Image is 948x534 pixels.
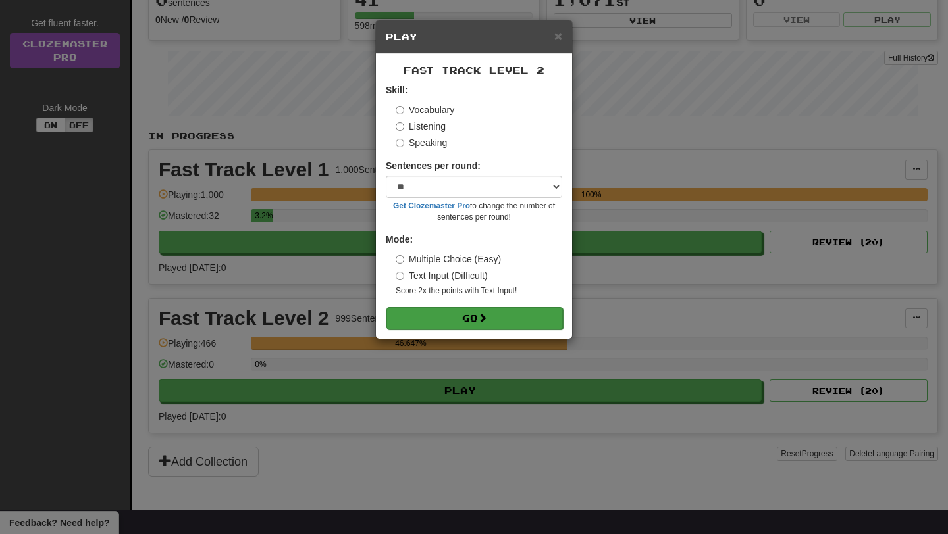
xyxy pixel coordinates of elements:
a: Get Clozemaster Pro [393,201,470,210]
span: × [554,28,562,43]
span: Fast Track Level 2 [404,64,544,76]
strong: Skill: [386,85,408,95]
strong: Mode: [386,234,413,245]
small: to change the number of sentences per round! [386,201,562,223]
label: Vocabulary [396,103,454,116]
label: Speaking [396,136,447,149]
label: Text Input (Difficult) [396,269,488,282]
button: Go [386,307,563,329]
input: Vocabulary [396,106,404,114]
label: Multiple Choice (Easy) [396,253,501,266]
input: Speaking [396,139,404,147]
button: Close [554,29,562,43]
h5: Play [386,30,562,43]
small: Score 2x the points with Text Input ! [396,285,562,297]
label: Listening [396,120,446,133]
input: Text Input (Difficult) [396,272,404,280]
input: Listening [396,122,404,131]
input: Multiple Choice (Easy) [396,255,404,264]
label: Sentences per round: [386,159,481,172]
